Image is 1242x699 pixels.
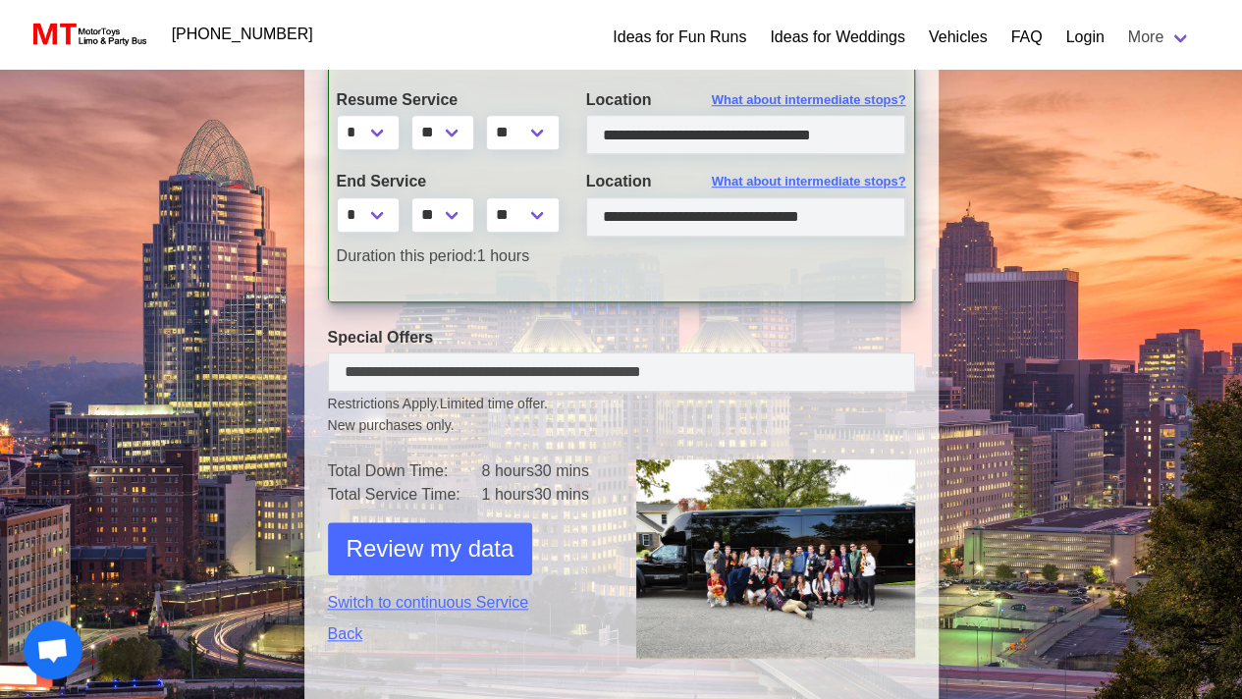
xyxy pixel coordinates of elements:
[534,486,589,503] span: 30 mins
[337,170,557,193] label: End Service
[440,394,548,414] span: Limited time offer.
[27,21,148,48] img: MotorToys Logo
[322,244,571,268] div: 1 hours
[337,88,557,112] label: Resume Service
[328,622,607,646] a: Back
[328,522,533,575] button: Review my data
[24,620,82,679] a: Open chat
[770,26,905,49] a: Ideas for Weddings
[328,459,482,483] td: Total Down Time:
[929,26,988,49] a: Vehicles
[1116,18,1203,57] a: More
[586,88,906,112] label: Location
[481,483,606,507] td: 1 hours
[328,326,915,349] label: Special Offers
[347,531,514,566] span: Review my data
[328,396,915,436] small: Restrictions Apply.
[712,90,906,110] span: What about intermediate stops?
[636,459,915,659] img: 1.png
[1010,26,1042,49] a: FAQ
[712,172,906,191] span: What about intermediate stops?
[586,170,906,193] label: Location
[328,415,915,436] span: New purchases only.
[328,591,607,615] a: Switch to continuous Service
[160,15,325,54] a: [PHONE_NUMBER]
[337,247,477,264] span: Duration this period:
[1065,26,1104,49] a: Login
[613,26,746,49] a: Ideas for Fun Runs
[534,462,589,479] span: 30 mins
[481,459,606,483] td: 8 hours
[328,483,482,507] td: Total Service Time:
